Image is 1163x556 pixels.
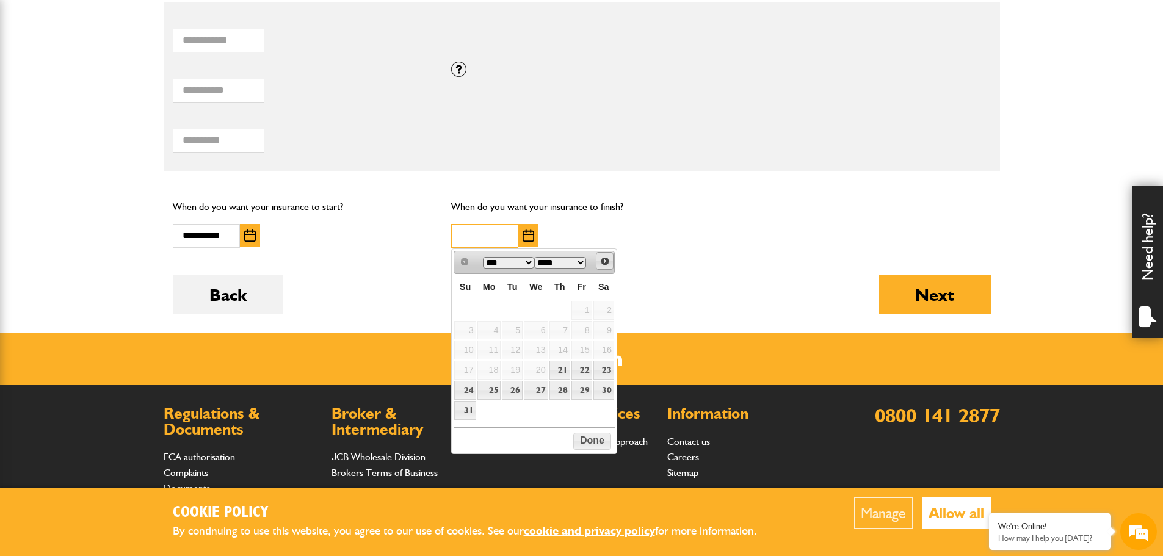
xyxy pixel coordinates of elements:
a: Documents [164,482,210,494]
div: Chat with us now [63,68,205,84]
span: Monday [483,282,496,292]
a: 30 [593,381,614,400]
a: 22 [571,361,592,380]
a: 0800 141 2877 [875,403,1000,427]
input: Enter your phone number [16,185,223,212]
a: JCB Wholesale Division [332,451,426,463]
h2: Information [667,406,823,422]
button: Next [879,275,991,314]
a: 23 [593,361,614,380]
a: 26 [502,381,523,400]
a: 31 [454,401,476,420]
img: Choose date [523,229,534,242]
span: Tuesday [507,282,518,292]
a: 24 [454,381,476,400]
a: Contact us [667,436,710,447]
span: Next [600,256,610,266]
span: Sunday [460,282,471,292]
a: Sitemap [667,467,698,478]
h2: Regulations & Documents [164,406,319,437]
a: cookie and privacy policy [524,524,655,538]
span: Thursday [554,282,565,292]
a: Complaints [164,467,208,478]
a: Next [596,252,614,270]
h2: Cookie Policy [173,504,777,522]
button: Back [173,275,283,314]
a: 28 [549,381,570,400]
textarea: Type your message and hit 'Enter' [16,221,223,366]
a: 21 [549,361,570,380]
a: 27 [524,381,548,400]
div: Need help? [1132,186,1163,338]
em: Start Chat [166,376,222,392]
button: Manage [854,497,913,529]
span: Saturday [598,282,609,292]
button: Done [573,433,610,450]
a: 25 [477,381,501,400]
a: Brokers Terms of Business [332,467,438,478]
p: How may I help you today? [998,533,1102,543]
button: Allow all [922,497,991,529]
p: By continuing to use this website, you agree to our use of cookies. See our for more information. [173,522,777,541]
h2: Broker & Intermediary [332,406,487,437]
p: When do you want your insurance to finish? [451,199,712,215]
img: d_20077148190_company_1631870298795_20077148190 [21,68,51,85]
p: When do you want your insurance to start? [173,199,433,215]
span: Friday [578,282,586,292]
img: Choose date [244,229,256,242]
div: We're Online! [998,521,1102,532]
input: Enter your email address [16,149,223,176]
input: Enter your last name [16,113,223,140]
a: 29 [571,381,592,400]
div: Minimize live chat window [200,6,230,35]
a: Careers [667,451,699,463]
a: FCA authorisation [164,451,235,463]
span: Wednesday [529,282,542,292]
